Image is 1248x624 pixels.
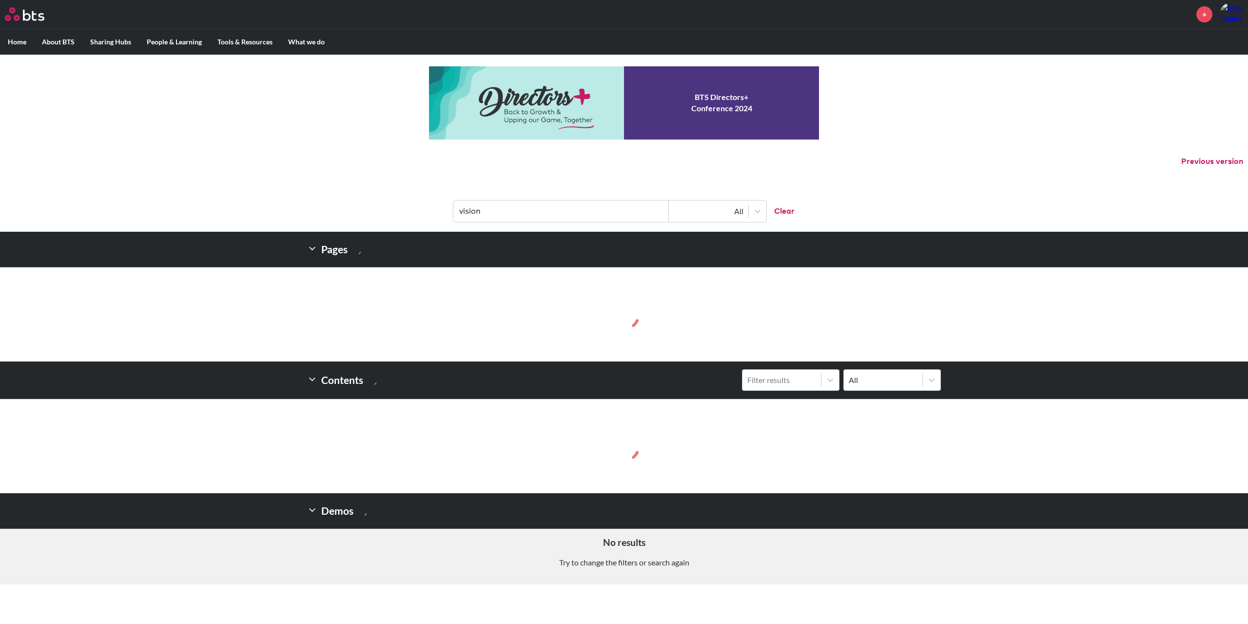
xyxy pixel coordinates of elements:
a: Conference 2024 [429,66,819,140]
label: Tools & Resources [210,29,280,55]
h2: Contents [307,369,377,391]
h2: Pages [307,240,361,259]
a: + [1196,6,1212,22]
h5: No results [7,536,1241,549]
button: Clear [766,201,795,222]
div: All [849,375,917,385]
img: Eliza Collenette [1220,2,1243,26]
img: BTS Logo [5,7,44,21]
a: Profile [1220,2,1243,26]
h2: Demos [307,501,367,521]
label: Sharing Hubs [82,29,139,55]
a: Go home [5,7,62,21]
p: Try to change the filters or search again [7,557,1241,568]
button: Previous version [1181,156,1243,167]
div: Filter results [747,375,816,385]
div: All [674,206,743,217]
label: About BTS [34,29,82,55]
input: Find contents, pages and demos... [453,201,669,222]
label: What we do [280,29,332,55]
label: People & Learning [139,29,210,55]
